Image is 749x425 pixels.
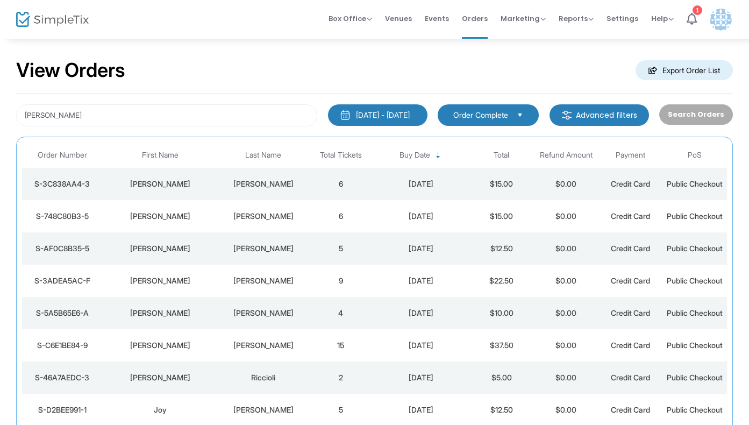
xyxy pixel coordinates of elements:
[309,362,373,394] td: 2
[501,13,546,24] span: Marketing
[611,276,650,285] span: Credit Card
[667,341,723,350] span: Public Checkout
[636,60,733,80] m-button: Export Order List
[534,297,598,329] td: $0.00
[385,5,412,32] span: Venues
[453,110,508,121] span: Order Complete
[469,200,534,232] td: $15.00
[469,232,534,265] td: $12.50
[534,200,598,232] td: $0.00
[221,275,306,286] div: Colee
[469,362,534,394] td: $5.00
[611,244,650,253] span: Credit Card
[462,5,488,32] span: Orders
[221,308,306,318] div: Gizzi
[105,275,216,286] div: Laura
[105,405,216,415] div: Joy
[550,104,649,126] m-button: Advanced filters
[611,211,650,221] span: Credit Card
[667,373,723,382] span: Public Checkout
[25,275,100,286] div: S-3ADEA5AC-F
[469,168,534,200] td: $15.00
[561,110,572,121] img: filter
[688,151,702,160] span: PoS
[309,143,373,168] th: Total Tickets
[309,297,373,329] td: 4
[693,5,702,15] div: 1
[667,179,723,188] span: Public Checkout
[611,405,650,414] span: Credit Card
[309,168,373,200] td: 6
[534,329,598,362] td: $0.00
[142,151,179,160] span: First Name
[667,308,723,317] span: Public Checkout
[356,110,410,121] div: [DATE] - [DATE]
[221,243,306,254] div: Cole
[375,179,467,189] div: 9/25/2025
[667,276,723,285] span: Public Checkout
[245,151,281,160] span: Last Name
[25,211,100,222] div: S-748C80B3-5
[105,179,216,189] div: rachel
[616,151,645,160] span: Payment
[25,179,100,189] div: S-3C838AA4-3
[611,179,650,188] span: Credit Card
[534,362,598,394] td: $0.00
[534,143,598,168] th: Refund Amount
[328,104,427,126] button: [DATE] - [DATE]
[651,13,674,24] span: Help
[25,340,100,351] div: S-C6E1BE84-9
[221,340,306,351] div: Reynolds
[221,179,306,189] div: Cole
[611,341,650,350] span: Credit Card
[221,372,306,383] div: Riccioli
[105,308,216,318] div: Nicole
[309,329,373,362] td: 15
[559,13,594,24] span: Reports
[667,405,723,414] span: Public Checkout
[105,211,216,222] div: Nicole
[469,329,534,362] td: $37.50
[309,200,373,232] td: 6
[400,151,430,160] span: Buy Date
[534,232,598,265] td: $0.00
[38,151,87,160] span: Order Number
[375,243,467,254] div: 9/22/2025
[221,211,306,222] div: Bubello
[667,244,723,253] span: Public Checkout
[16,104,317,126] input: Search by name, email, phone, order number, ip address, or last 4 digits of card
[375,372,467,383] div: 9/21/2025
[667,211,723,221] span: Public Checkout
[434,151,443,160] span: Sortable
[221,405,306,415] div: Cole
[16,59,125,82] h2: View Orders
[512,109,527,121] button: Select
[375,275,467,286] div: 9/22/2025
[607,5,638,32] span: Settings
[340,110,351,121] img: monthly
[425,5,449,32] span: Events
[375,405,467,415] div: 9/21/2025
[375,340,467,351] div: 9/21/2025
[105,243,216,254] div: rachel
[375,211,467,222] div: 9/22/2025
[25,405,100,415] div: S-D2BEE991-1
[309,232,373,265] td: 5
[375,308,467,318] div: 9/21/2025
[25,243,100,254] div: S-AF0C8B35-5
[469,265,534,297] td: $22.50
[25,308,100,318] div: S-5A5B65E6-A
[469,297,534,329] td: $10.00
[105,372,216,383] div: Nicole
[611,308,650,317] span: Credit Card
[534,265,598,297] td: $0.00
[105,340,216,351] div: Nicole
[25,372,100,383] div: S-46A7AEDC-3
[309,265,373,297] td: 9
[469,143,534,168] th: Total
[329,13,372,24] span: Box Office
[534,168,598,200] td: $0.00
[611,373,650,382] span: Credit Card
